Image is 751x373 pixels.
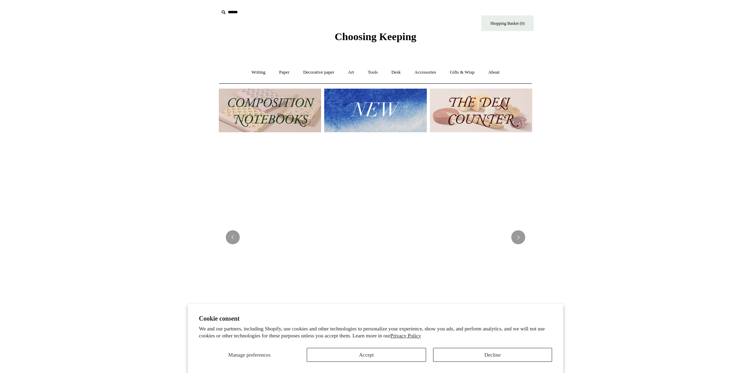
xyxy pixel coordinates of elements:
[324,89,426,132] img: New.jpg__PID:f73bdf93-380a-4a35-bcfe-7823039498e1
[391,333,421,338] a: Privacy Policy
[219,89,321,132] img: 202302 Composition ledgers.jpg__PID:69722ee6-fa44-49dd-a067-31375e5d54ec
[335,36,416,41] a: Choosing Keeping
[199,348,300,362] button: Manage preferences
[226,230,240,244] button: Previous
[481,15,534,31] a: Shopping Basket (0)
[273,63,296,82] a: Paper
[199,326,552,339] p: We and our partners, including Shopify, use cookies and other technologies to personalize your ex...
[245,63,272,82] a: Writing
[362,63,384,82] a: Tools
[228,352,270,358] span: Manage preferences
[297,63,341,82] a: Decorative paper
[335,31,416,42] span: Choosing Keeping
[444,63,481,82] a: Gifts & Wrap
[385,63,407,82] a: Desk
[307,348,426,362] button: Accept
[408,63,443,82] a: Accessories
[199,315,552,322] h2: Cookie consent
[219,139,532,313] img: USA PSA .jpg__PID:33428022-6587-48b7-8b57-d7eefc91f15a
[511,230,525,244] button: Next
[482,63,506,82] a: About
[433,348,552,362] button: Decline
[342,63,360,82] a: Art
[430,89,532,132] img: The Deli Counter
